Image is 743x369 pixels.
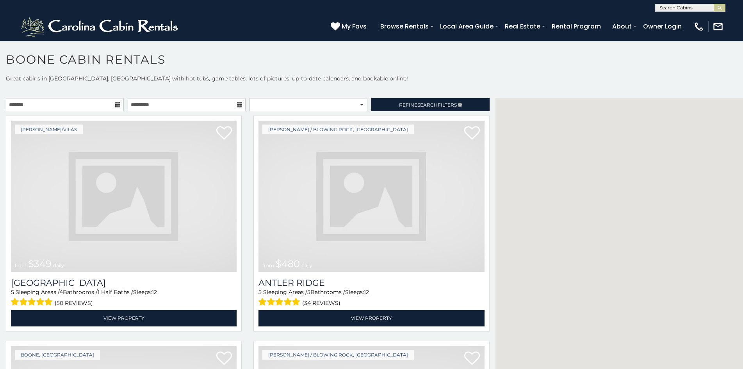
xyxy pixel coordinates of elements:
a: [PERSON_NAME] / Blowing Rock, [GEOGRAPHIC_DATA] [262,350,414,360]
a: Add to favorites [216,351,232,367]
span: from [15,262,27,268]
a: View Property [11,310,237,326]
span: $480 [276,258,300,269]
span: (50 reviews) [55,298,93,308]
a: Real Estate [501,20,544,33]
a: My Favs [331,21,369,32]
a: About [608,20,636,33]
a: Add to favorites [216,125,232,142]
h3: Diamond Creek Lodge [11,278,237,288]
a: Rental Program [548,20,605,33]
span: daily [53,262,64,268]
span: 5 [11,289,14,296]
a: Boone, [GEOGRAPHIC_DATA] [15,350,100,360]
a: Add to favorites [464,351,480,367]
a: Owner Login [639,20,686,33]
span: Search [417,102,438,108]
a: Antler Ridge [258,278,484,288]
span: 5 [307,289,310,296]
div: Sleeping Areas / Bathrooms / Sleeps: [11,288,237,308]
span: Refine Filters [399,102,457,108]
span: (34 reviews) [302,298,340,308]
a: Antler Ridge from $480 daily [258,121,484,272]
a: Diamond Creek Lodge from $349 daily [11,121,237,272]
span: 4 [59,289,63,296]
a: View Property [258,310,484,326]
img: Antler Ridge [258,121,484,272]
span: 5 [258,289,262,296]
span: My Favs [342,21,367,31]
a: Browse Rentals [376,20,433,33]
a: [PERSON_NAME] / Blowing Rock, [GEOGRAPHIC_DATA] [262,125,414,134]
span: from [262,262,274,268]
img: Diamond Creek Lodge [11,121,237,272]
div: Sleeping Areas / Bathrooms / Sleeps: [258,288,484,308]
a: Local Area Guide [436,20,497,33]
span: $349 [28,258,52,269]
a: [PERSON_NAME]/Vilas [15,125,83,134]
img: White-1-2.png [20,15,182,38]
img: phone-regular-white.png [693,21,704,32]
a: [GEOGRAPHIC_DATA] [11,278,237,288]
a: Add to favorites [464,125,480,142]
span: 1 Half Baths / [98,289,133,296]
span: 12 [152,289,157,296]
a: RefineSearchFilters [371,98,489,111]
img: mail-regular-white.png [713,21,723,32]
span: 12 [364,289,369,296]
span: daily [301,262,312,268]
